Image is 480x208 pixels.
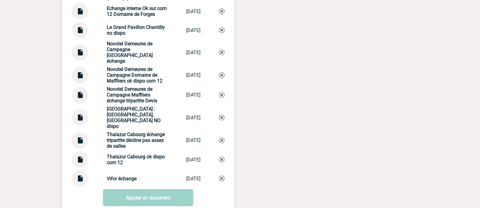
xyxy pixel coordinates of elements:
[186,176,200,182] div: [DATE]
[219,138,224,143] img: Supprimer
[219,9,224,14] img: Supprimer
[107,106,161,129] strong: [GEOGRAPHIC_DATA] : [GEOGRAPHIC_DATA], [GEOGRAPHIC_DATA] NO dispo
[186,157,200,163] div: [DATE]
[219,72,224,78] img: Supprimer
[219,115,224,120] img: Supprimer
[186,137,200,143] div: [DATE]
[186,115,200,121] div: [DATE]
[107,5,167,17] strong: Echange interne Ok sur com 12 Domaine de Forges
[186,50,200,55] div: [DATE]
[107,154,165,165] strong: Thalazur Cabourg ok dispo com 12
[186,9,200,14] div: [DATE]
[219,157,224,162] img: Supprimer
[107,24,165,36] strong: Le Grand Pavillon Chantilly no dispo
[219,50,224,55] img: Supprimer
[107,86,157,104] strong: Novotel Demeures de Campagne Maffliers échange tripartite Devis
[219,92,224,98] img: Supprimer
[103,189,193,206] a: Ajouter un document
[107,132,165,149] strong: Thalazur Cabourg échange tripartite décline pas assez de salles
[219,27,224,33] img: Supprimer
[186,92,200,98] div: [DATE]
[186,72,200,78] div: [DATE]
[186,27,200,33] div: [DATE]
[107,41,153,64] strong: Novotel Demeures de Campagne [GEOGRAPHIC_DATA] échange
[219,176,224,181] img: Supprimer
[107,66,162,84] strong: Novotel Demeures de Campagne Domaine de Maffliers ok dispo com 12
[107,176,137,182] strong: Vifor échange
